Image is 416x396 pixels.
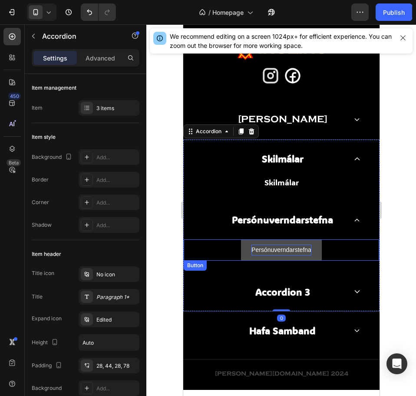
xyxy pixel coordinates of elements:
[81,3,116,21] div: Undo/Redo
[58,215,139,236] a: Persónuverndarstefna
[170,32,393,50] div: We recommend editing on a screen 1024px+ for efficient experience. You can zoom out the browser f...
[77,128,122,141] div: Rich Text Editor. Editing area: main
[86,54,115,63] p: Advanced
[47,188,151,202] div: Rich Text Editor. Editing area: main
[208,8,211,17] span: /
[66,301,132,312] p: Hafa Samband
[32,337,60,349] div: Height
[81,154,116,163] div: Rich Text Editor. Editing area: main
[32,315,62,322] div: Expand icon
[32,104,43,112] div: Item
[96,293,137,301] div: Paragraph 1*
[96,362,137,370] div: 28, 44, 28, 78
[32,84,76,92] div: Item management
[32,151,74,163] div: Background
[32,384,62,392] div: Background
[212,8,244,17] span: Homepage
[7,159,21,166] div: Beta
[96,154,137,161] div: Add...
[55,90,144,101] p: [PERSON_NAME]
[11,103,40,111] div: Accordion
[68,220,128,231] p: Persónuverndarstefna
[32,221,52,229] div: Shadow
[43,54,67,63] p: Settings
[94,290,102,297] div: 0
[1,345,195,354] p: [PERSON_NAME][DOMAIN_NAME] 2024
[42,31,116,41] p: Accordion
[32,360,64,372] div: Padding
[32,133,56,141] div: Item style
[32,250,61,258] div: Item header
[376,3,412,21] button: Publish
[96,316,137,324] div: Edited
[32,176,49,184] div: Border
[32,269,54,277] div: Title icon
[183,24,380,396] iframe: Design area
[96,199,137,207] div: Add...
[96,271,137,279] div: No icon
[79,129,120,140] p: Skilmálar
[32,198,49,206] div: Corner
[2,237,22,245] div: Button
[57,154,139,163] a: Rich Text Editor. Editing area: main
[96,176,137,184] div: Add...
[386,353,407,374] div: Open Intercom Messenger
[8,93,21,100] div: 450
[49,190,150,201] p: Persónuverndarstefna
[383,8,405,17] div: Publish
[71,261,128,275] div: Rich Text Editor. Editing area: main
[32,293,43,301] div: Title
[96,104,137,112] div: 3 items
[81,154,116,163] p: Skilmálar
[96,221,137,229] div: Add...
[96,385,137,393] div: Add...
[72,262,127,273] p: Accordion 3
[79,335,139,350] input: Auto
